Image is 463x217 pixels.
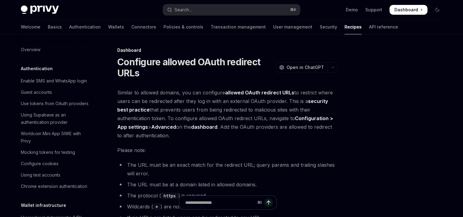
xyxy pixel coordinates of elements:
button: Toggle dark mode [432,5,442,15]
a: Transaction management [211,20,266,34]
a: Configure cookies [16,158,94,169]
li: The URL must be at a domain listed in allowed domains. [117,180,338,189]
div: Enable SMS and WhatsApp login [21,77,87,85]
a: Wallets [108,20,124,34]
a: Use tokens from OAuth providers [16,98,94,109]
a: API reference [369,20,398,34]
a: Overview [16,44,94,55]
a: Demo [346,7,358,13]
a: Security [320,20,337,34]
a: dashboard [191,124,217,130]
div: Guest accounts [21,89,52,96]
a: Connectors [131,20,156,34]
div: Using Supabase as an authentication provider [21,111,91,126]
span: Please note: [117,146,338,154]
img: dark logo [21,6,59,14]
h5: Wallet infrastructure [21,202,66,209]
li: The URL must be an exact match for the redirect URL; query params and trailing slashes will error. [117,161,338,178]
span: ⌘ K [290,7,296,12]
a: Basics [48,20,62,34]
button: Open in ChatGPT [275,62,328,73]
a: Recipes [344,20,362,34]
div: Use tokens from OAuth providers [21,100,88,107]
a: Support [365,7,382,13]
span: Open in ChatGPT [287,64,324,70]
div: Using test accounts [21,171,60,179]
span: Dashboard [394,7,418,13]
a: Enable SMS and WhatsApp login [16,75,94,86]
div: Mocking tokens for testing [21,149,75,156]
li: The protocol ( ) is required. [117,191,338,200]
div: Search... [175,6,192,13]
h1: Configure allowed OAuth redirect URLs [117,56,273,78]
span: Similar to allowed domains, you can configure to restrict where users can be redirected after the... [117,88,338,140]
a: Using Supabase as an authentication provider [16,109,94,128]
a: Mocking tokens for testing [16,147,94,158]
a: Policies & controls [164,20,203,34]
code: https [161,192,178,199]
div: Chrome extension authentication [21,183,87,190]
strong: allowed OAuth redirect URLs [225,89,294,96]
div: Configure cookies [21,160,58,167]
a: Chrome extension authentication [16,181,94,192]
a: Welcome [21,20,40,34]
input: Ask a question... [185,196,255,209]
a: Using test accounts [16,169,94,181]
a: User management [273,20,312,34]
div: Overview [21,46,40,53]
a: Guest accounts [16,87,94,98]
button: Send message [264,198,273,207]
button: Open search [163,4,300,15]
h5: Authentication [21,65,53,72]
a: Authentication [69,20,101,34]
div: Dashboard [117,47,338,53]
a: Dashboard [390,5,427,15]
strong: Advanced [151,124,176,130]
a: Worldcoin Mini App SIWE with Privy [16,128,94,147]
div: Worldcoin Mini App SIWE with Privy [21,130,91,145]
